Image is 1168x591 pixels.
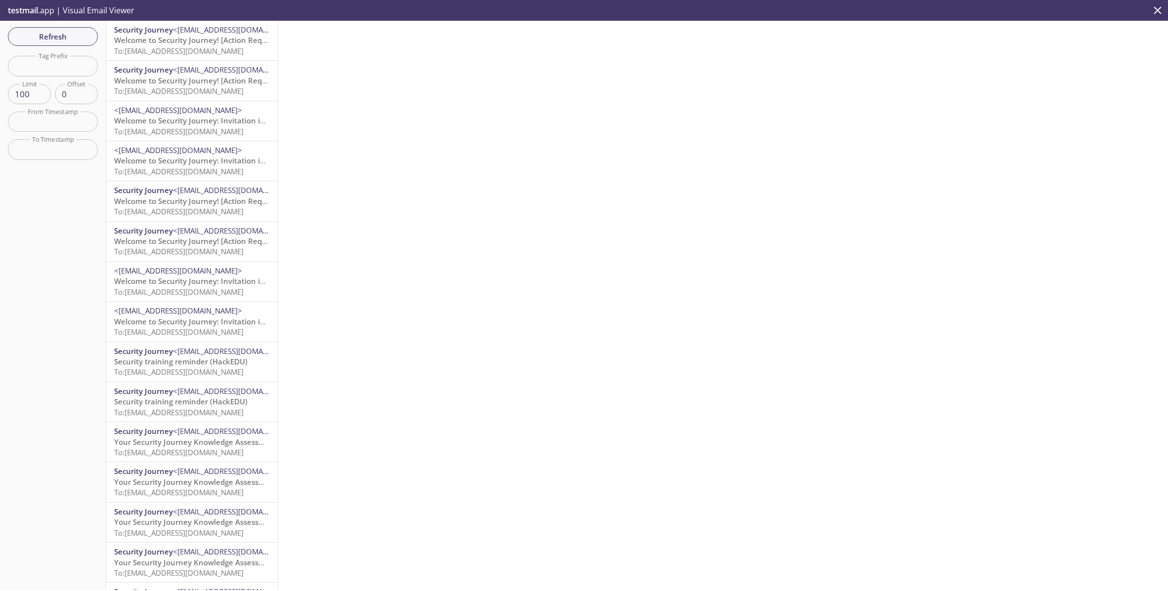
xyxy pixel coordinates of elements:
span: <[EMAIL_ADDRESS][DOMAIN_NAME]> [173,466,301,476]
span: To: [EMAIL_ADDRESS][DOMAIN_NAME] [114,568,244,578]
span: Welcome to Security Journey: Invitation instructions [114,276,300,286]
span: Your Security Journey Knowledge Assessment is Waiting [114,437,314,447]
div: Security Journey<[EMAIL_ADDRESS][DOMAIN_NAME]>Your Security Journey Knowledge Assessment is Waiti... [106,422,278,462]
span: To: [EMAIL_ADDRESS][DOMAIN_NAME] [114,528,244,538]
span: Welcome to Security Journey: Invitation instructions [114,316,300,326]
span: Welcome to Security Journey! [Action Required] [114,236,283,246]
span: To: [EMAIL_ADDRESS][DOMAIN_NAME] [114,487,244,497]
div: Security Journey<[EMAIL_ADDRESS][DOMAIN_NAME]>Your Security Journey Knowledge Assessment is Waiti... [106,462,278,502]
div: <[EMAIL_ADDRESS][DOMAIN_NAME]>Welcome to Security Journey: Invitation instructionsTo:[EMAIL_ADDRE... [106,141,278,181]
span: Security Journey [114,386,173,396]
span: Your Security Journey Knowledge Assessment is Waiting [114,557,314,567]
span: Welcome to Security Journey! [Action Required] [114,76,283,85]
span: <[EMAIL_ADDRESS][DOMAIN_NAME]> [173,386,301,396]
span: To: [EMAIL_ADDRESS][DOMAIN_NAME] [114,46,244,56]
span: <[EMAIL_ADDRESS][DOMAIN_NAME]> [114,266,242,276]
span: <[EMAIL_ADDRESS][DOMAIN_NAME]> [173,547,301,556]
span: <[EMAIL_ADDRESS][DOMAIN_NAME]> [173,346,301,356]
span: To: [EMAIL_ADDRESS][DOMAIN_NAME] [114,287,244,297]
span: To: [EMAIL_ADDRESS][DOMAIN_NAME] [114,327,244,337]
span: Welcome to Security Journey: Invitation instructions [114,156,300,165]
div: Security Journey<[EMAIL_ADDRESS][DOMAIN_NAME]>Welcome to Security Journey! [Action Required]To:[E... [106,222,278,261]
span: To: [EMAIL_ADDRESS][DOMAIN_NAME] [114,246,244,256]
span: <[EMAIL_ADDRESS][DOMAIN_NAME]> [173,185,301,195]
span: Welcome to Security Journey! [Action Required] [114,196,283,206]
div: <[EMAIL_ADDRESS][DOMAIN_NAME]>Welcome to Security Journey: Invitation instructionsTo:[EMAIL_ADDRE... [106,302,278,341]
span: Security Journey [114,185,173,195]
span: To: [EMAIL_ADDRESS][DOMAIN_NAME] [114,367,244,377]
div: <[EMAIL_ADDRESS][DOMAIN_NAME]>Welcome to Security Journey: Invitation instructionsTo:[EMAIL_ADDRE... [106,101,278,141]
span: Refresh [16,30,90,43]
span: To: [EMAIL_ADDRESS][DOMAIN_NAME] [114,126,244,136]
button: Refresh [8,27,98,46]
span: To: [EMAIL_ADDRESS][DOMAIN_NAME] [114,86,244,96]
span: Security training reminder (HackEDU) [114,396,248,406]
span: Security Journey [114,25,173,35]
span: Security training reminder (HackEDU) [114,356,248,366]
span: To: [EMAIL_ADDRESS][DOMAIN_NAME] [114,206,244,216]
span: Your Security Journey Knowledge Assessment is Waiting [114,477,314,487]
span: Security Journey [114,346,173,356]
span: Welcome to Security Journey! [Action Required] [114,35,283,45]
span: Security Journey [114,226,173,236]
span: Security Journey [114,547,173,556]
span: To: [EMAIL_ADDRESS][DOMAIN_NAME] [114,166,244,176]
div: Security Journey<[EMAIL_ADDRESS][DOMAIN_NAME]>Welcome to Security Journey! [Action Required]To:[E... [106,61,278,100]
div: Security Journey<[EMAIL_ADDRESS][DOMAIN_NAME]>Your Security Journey Knowledge Assessment is Waiti... [106,543,278,582]
div: Security Journey<[EMAIL_ADDRESS][DOMAIN_NAME]>Welcome to Security Journey! [Action Required]To:[E... [106,21,278,60]
span: <[EMAIL_ADDRESS][DOMAIN_NAME]> [173,226,301,236]
span: Security Journey [114,65,173,75]
span: Security Journey [114,507,173,516]
span: <[EMAIL_ADDRESS][DOMAIN_NAME]> [173,426,301,436]
span: <[EMAIL_ADDRESS][DOMAIN_NAME]> [173,507,301,516]
span: To: [EMAIL_ADDRESS][DOMAIN_NAME] [114,407,244,417]
span: testmail [8,5,38,16]
span: Security Journey [114,426,173,436]
div: Security Journey<[EMAIL_ADDRESS][DOMAIN_NAME]>Security training reminder (HackEDU)To:[EMAIL_ADDRE... [106,342,278,382]
span: Welcome to Security Journey: Invitation instructions [114,116,300,125]
div: Security Journey<[EMAIL_ADDRESS][DOMAIN_NAME]>Security training reminder (HackEDU)To:[EMAIL_ADDRE... [106,382,278,422]
span: <[EMAIL_ADDRESS][DOMAIN_NAME]> [114,306,242,315]
span: Your Security Journey Knowledge Assessment is Waiting [114,517,314,527]
div: Security Journey<[EMAIL_ADDRESS][DOMAIN_NAME]>Welcome to Security Journey! [Action Required]To:[E... [106,181,278,221]
span: To: [EMAIL_ADDRESS][DOMAIN_NAME] [114,447,244,457]
span: Security Journey [114,466,173,476]
span: <[EMAIL_ADDRESS][DOMAIN_NAME]> [173,65,301,75]
span: <[EMAIL_ADDRESS][DOMAIN_NAME]> [173,25,301,35]
span: <[EMAIL_ADDRESS][DOMAIN_NAME]> [114,105,242,115]
div: Security Journey<[EMAIL_ADDRESS][DOMAIN_NAME]>Your Security Journey Knowledge Assessment is Waiti... [106,503,278,542]
span: <[EMAIL_ADDRESS][DOMAIN_NAME]> [114,145,242,155]
div: <[EMAIL_ADDRESS][DOMAIN_NAME]>Welcome to Security Journey: Invitation instructionsTo:[EMAIL_ADDRE... [106,262,278,301]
